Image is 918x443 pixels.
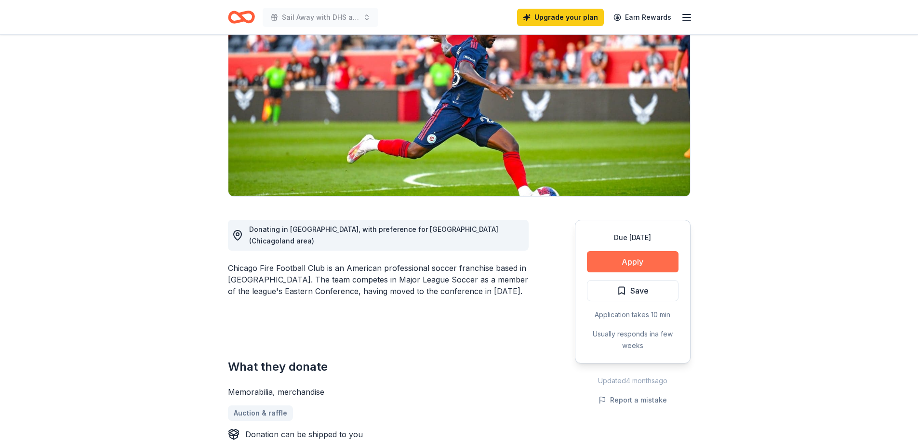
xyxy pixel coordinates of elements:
a: Home [228,6,255,28]
button: Save [587,280,679,301]
a: Auction & raffle [228,405,293,421]
a: Upgrade your plan [517,9,604,26]
button: Report a mistake [599,394,667,406]
div: Usually responds in a few weeks [587,328,679,351]
button: Sail Away with DHS and The Love Boat [263,8,378,27]
div: Chicago Fire Football Club is an American professional soccer franchise based in [GEOGRAPHIC_DATA... [228,262,529,297]
div: Due [DATE] [587,232,679,243]
span: Save [630,284,649,297]
div: Donation can be shipped to you [245,429,363,440]
div: Application takes 10 min [587,309,679,321]
span: Sail Away with DHS and The Love Boat [282,12,359,23]
img: Image for Chicago Fire Football Club [228,12,690,196]
button: Apply [587,251,679,272]
div: Updated 4 months ago [575,375,691,387]
div: Memorabilia, merchandise [228,386,529,398]
a: Earn Rewards [608,9,677,26]
span: Donating in [GEOGRAPHIC_DATA], with preference for [GEOGRAPHIC_DATA] (Chicagoland area) [249,225,498,245]
h2: What they donate [228,359,529,375]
